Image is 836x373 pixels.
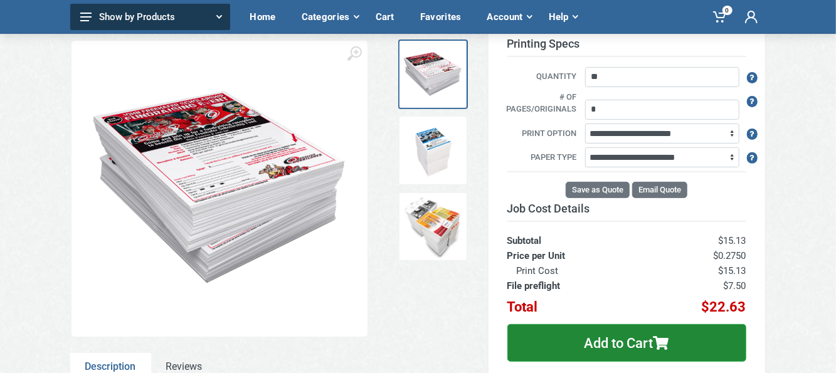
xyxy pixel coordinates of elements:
div: Cart [367,4,411,30]
label: Paper Type [498,151,583,165]
img: Flyers [401,43,463,105]
div: Favorites [411,4,479,30]
span: 0 [722,6,733,15]
img: Flyers [84,53,355,324]
button: Email Quote [632,182,687,198]
label: # of pages/originals [498,91,583,117]
th: Price per Unit [507,248,643,263]
img: Copies [401,120,463,182]
th: Subtotal [507,221,643,248]
span: $15.13 [719,235,746,246]
div: Categories [293,4,367,30]
a: Copies [398,192,467,261]
a: Copies [398,116,467,186]
div: Help [540,4,586,30]
button: Save as Quote [566,182,630,198]
span: $0.2750 [714,250,746,261]
button: Add to Cart [507,324,746,362]
th: File preflight [507,278,643,293]
label: Print Option [498,127,583,141]
div: Home [241,4,293,30]
span: $15.13 [719,265,746,276]
img: Copies [401,196,463,258]
h3: Job Cost Details [507,202,746,216]
th: Total [507,293,643,315]
span: $22.63 [702,299,746,315]
label: Quantity [498,70,583,84]
th: Print Cost [507,263,643,278]
a: Flyers [398,39,467,109]
div: Account [479,4,540,30]
span: $7.50 [724,280,746,292]
h3: Printing Specs [507,37,746,57]
button: Show by Products [70,4,230,30]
